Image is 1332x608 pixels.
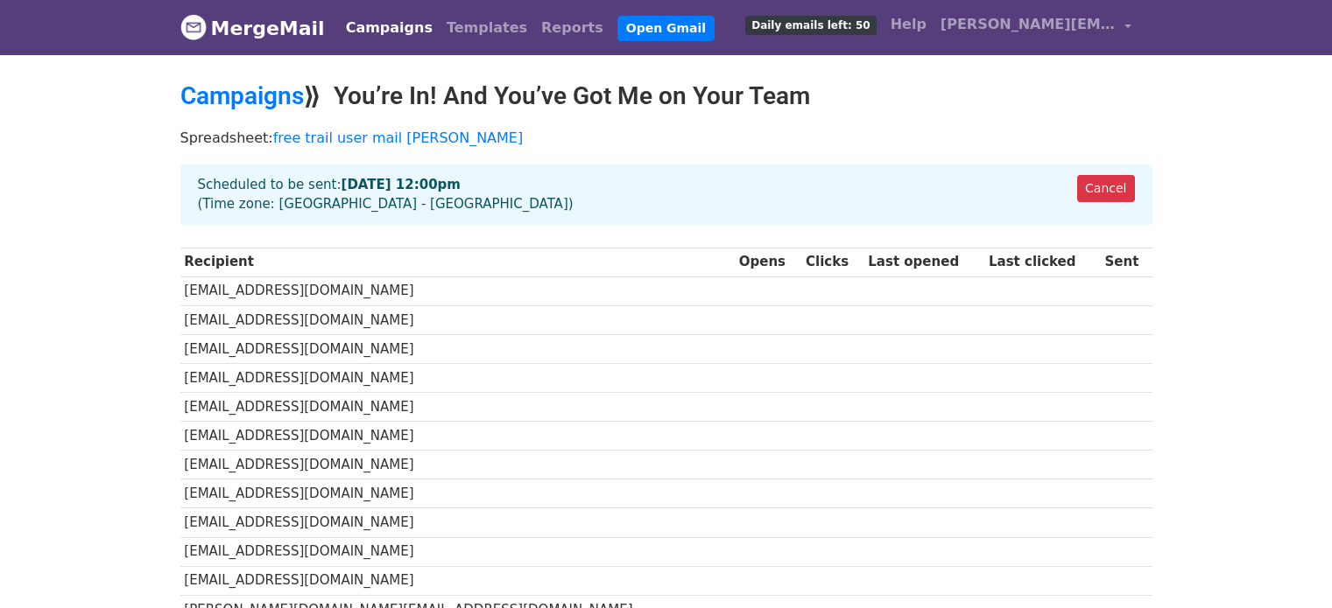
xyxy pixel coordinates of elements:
[617,16,715,41] a: Open Gmail
[984,248,1101,276] th: Last clicked
[801,248,863,276] th: Clicks
[534,10,610,45] a: Reports
[180,305,735,334] td: [EMAIL_ADDRESS][DOMAIN_NAME]
[180,14,207,40] img: MergeMail logo
[735,248,801,276] th: Opens
[180,164,1152,225] div: Scheduled to be sent: (Time zone: [GEOGRAPHIC_DATA] - [GEOGRAPHIC_DATA])
[180,334,735,363] td: [EMAIL_ADDRESS][DOMAIN_NAME]
[941,14,1116,35] span: [PERSON_NAME][EMAIL_ADDRESS][PERSON_NAME]
[180,81,304,110] a: Campaigns
[180,451,735,479] td: [EMAIL_ADDRESS][DOMAIN_NAME]
[180,422,735,451] td: [EMAIL_ADDRESS][DOMAIN_NAME]
[180,363,735,392] td: [EMAIL_ADDRESS][DOMAIN_NAME]
[745,16,876,35] span: Daily emails left: 50
[180,10,325,46] a: MergeMail
[180,393,735,422] td: [EMAIL_ADDRESS][DOMAIN_NAME]
[1101,248,1152,276] th: Sent
[180,508,735,537] td: [EMAIL_ADDRESS][DOMAIN_NAME]
[864,248,985,276] th: Last opened
[180,566,735,595] td: [EMAIL_ADDRESS][DOMAIN_NAME]
[180,537,735,566] td: [EMAIL_ADDRESS][DOMAIN_NAME]
[738,7,883,42] a: Daily emails left: 50
[273,129,524,146] a: free trail user mail [PERSON_NAME]
[180,129,1152,147] p: Spreadsheet:
[180,248,735,276] th: Recipient
[339,10,440,45] a: Campaigns
[180,276,735,305] td: [EMAIL_ADDRESS][DOMAIN_NAME]
[440,10,534,45] a: Templates
[180,81,1152,111] h2: ⟫ You’re In! And You’ve Got Me on Your Team
[934,7,1138,48] a: [PERSON_NAME][EMAIL_ADDRESS][PERSON_NAME]
[1077,175,1134,202] a: Cancel
[884,7,934,42] a: Help
[180,479,735,508] td: [EMAIL_ADDRESS][DOMAIN_NAME]
[342,177,461,192] strong: [DATE] 12:00pm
